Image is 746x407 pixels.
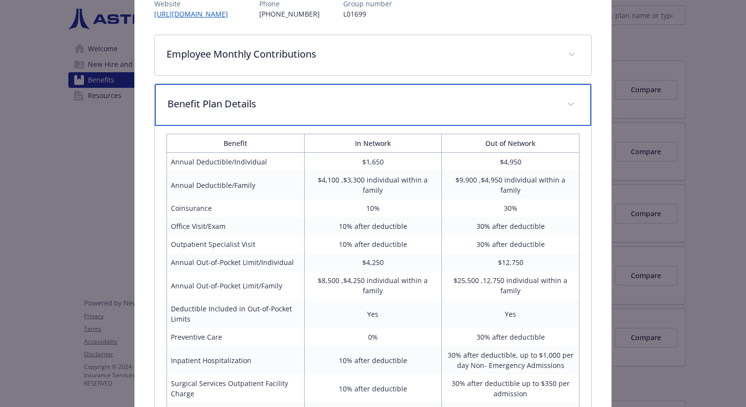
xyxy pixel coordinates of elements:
[304,134,442,153] th: In Network
[304,235,442,253] td: 10% after deductible
[442,171,580,199] td: $9,900 ,$4,950 individual within a family
[167,199,305,217] td: Coinsurance
[167,235,305,253] td: Outpatient Specialist Visit
[343,9,392,19] p: L01699
[155,84,591,126] div: Benefit Plan Details
[167,171,305,199] td: Annual Deductible/Family
[442,134,580,153] th: Out of Network
[442,253,580,271] td: $12,750
[304,253,442,271] td: $4,250
[167,271,305,300] td: Annual Out-of-Pocket Limit/Family
[304,271,442,300] td: $8,500 ,$4,250 individual within a family
[154,9,236,19] a: [URL][DOMAIN_NAME]
[304,328,442,346] td: 0%
[442,199,580,217] td: 30%
[442,346,580,374] td: 30% after deductible, up to $1,000 per day Non- Emergency Admissions
[167,346,305,374] td: Inpatient Hospitalization
[442,153,580,171] td: $4,950
[167,153,305,171] td: Annual Deductible/Individual
[167,328,305,346] td: Preventive Care
[167,134,305,153] th: Benefit
[442,235,580,253] td: 30% after deductible
[167,374,305,403] td: Surgical Services Outpatient Facility Charge
[167,97,555,111] p: Benefit Plan Details
[304,217,442,235] td: 10% after deductible
[166,47,556,61] p: Employee Monthly Contributions
[442,271,580,300] td: $25,500 ,12,750 individual within a family
[304,300,442,328] td: Yes
[304,153,442,171] td: $1,650
[167,253,305,271] td: Annual Out-of-Pocket Limit/Individual
[304,199,442,217] td: 10%
[167,217,305,235] td: Office Visit/Exam
[304,171,442,199] td: $4,100 ,$3,300 individual within a family
[442,374,580,403] td: 30% after deductible up to $350 per admission
[167,300,305,328] td: Deductible Included in Out-of-Pocket Limits
[304,374,442,403] td: 10% after deductible
[259,9,320,19] p: [PHONE_NUMBER]
[442,217,580,235] td: 30% after deductible
[304,346,442,374] td: 10% after deductible
[442,328,580,346] td: 30% after deductible
[442,300,580,328] td: Yes
[155,35,591,75] div: Employee Monthly Contributions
